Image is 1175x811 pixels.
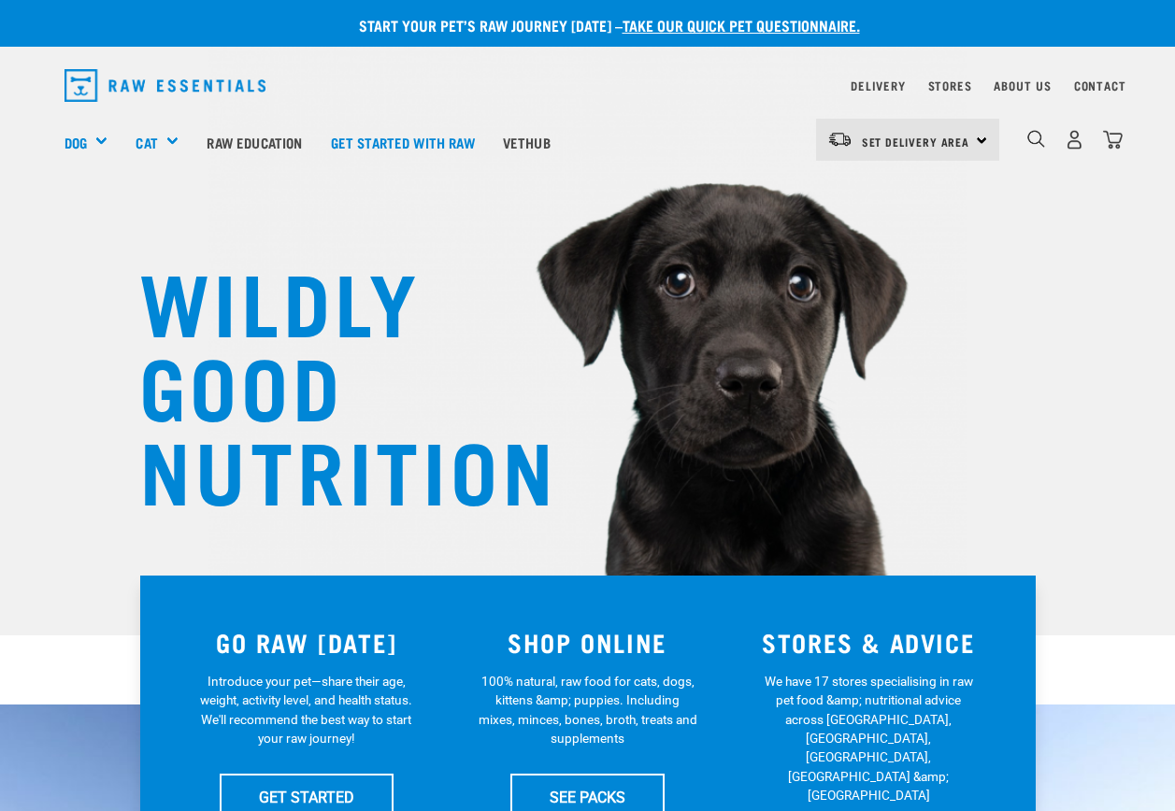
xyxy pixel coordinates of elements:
p: Introduce your pet—share their age, weight, activity level, and health status. We'll recommend th... [196,672,416,748]
a: Raw Education [193,105,316,179]
h3: GO RAW [DATE] [178,628,437,657]
a: take our quick pet questionnaire. [623,21,860,29]
a: Cat [136,132,157,153]
a: Stores [928,82,972,89]
h3: STORES & ADVICE [739,628,998,657]
a: About Us [994,82,1051,89]
a: Dog [64,132,87,153]
h3: SHOP ONLINE [458,628,717,657]
a: Contact [1074,82,1126,89]
p: We have 17 stores specialising in raw pet food &amp; nutritional advice across [GEOGRAPHIC_DATA],... [759,672,979,805]
img: user.png [1065,130,1084,149]
a: Vethub [489,105,565,179]
img: home-icon-1@2x.png [1027,130,1045,148]
a: Delivery [851,82,905,89]
nav: dropdown navigation [50,62,1126,109]
h1: WILDLY GOOD NUTRITION [139,257,513,509]
a: Get started with Raw [317,105,489,179]
img: home-icon@2x.png [1103,130,1123,149]
img: van-moving.png [827,131,853,148]
span: Set Delivery Area [862,138,970,145]
p: 100% natural, raw food for cats, dogs, kittens &amp; puppies. Including mixes, minces, bones, bro... [478,672,697,748]
img: Raw Essentials Logo [64,69,266,102]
